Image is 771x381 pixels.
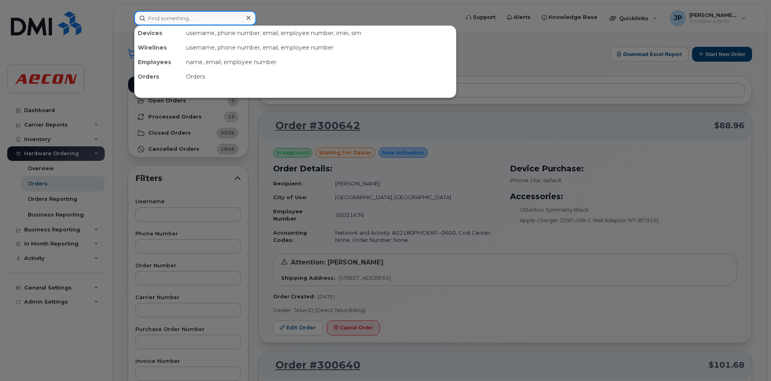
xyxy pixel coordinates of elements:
[135,26,183,40] div: Devices
[135,55,183,69] div: Employees
[183,40,456,55] div: username, phone number, email, employee number
[183,26,456,40] div: username, phone number, email, employee number, imei, sim
[135,40,183,55] div: Wirelines
[135,69,183,84] div: Orders
[183,69,456,84] div: Orders
[183,55,456,69] div: name, email, employee number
